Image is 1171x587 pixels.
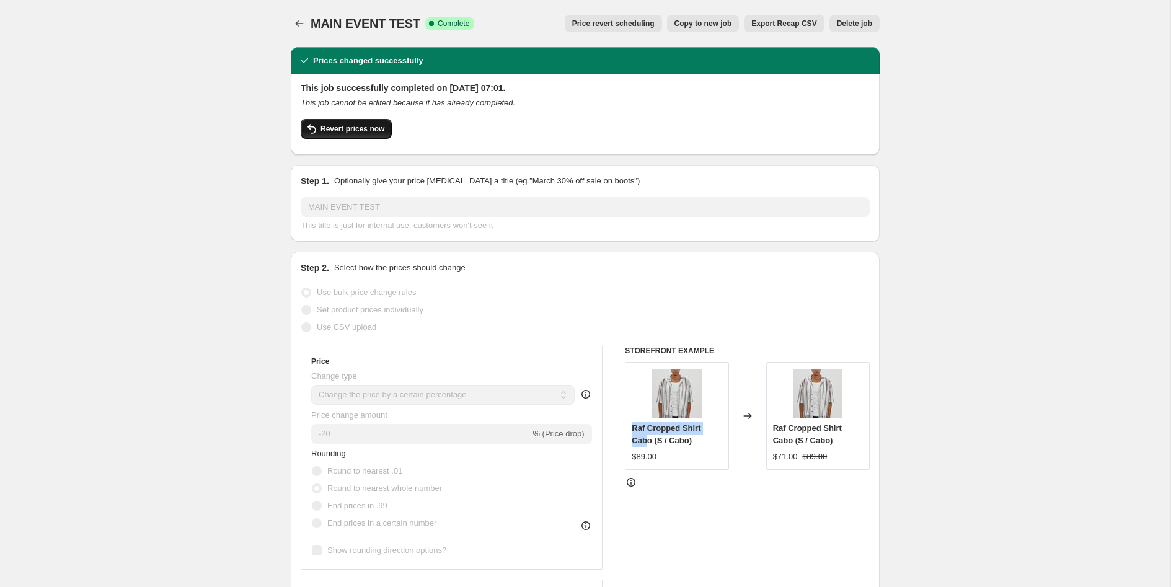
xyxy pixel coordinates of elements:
[311,17,420,30] span: MAIN EVENT TEST
[652,369,702,418] img: 20240303_MartenAscenzo_BronzeSnake_MensEcommerce_03729598_80x.jpg
[327,501,387,510] span: End prices in .99
[773,451,798,463] div: $71.00
[301,98,515,107] i: This job cannot be edited because it has already completed.
[793,369,842,418] img: 20240303_MartenAscenzo_BronzeSnake_MensEcommerce_03729598_80x.jpg
[311,410,387,420] span: Price change amount
[837,19,872,29] span: Delete job
[751,19,816,29] span: Export Recap CSV
[744,15,824,32] button: Export Recap CSV
[320,124,384,134] span: Revert prices now
[829,15,880,32] button: Delete job
[632,423,700,445] span: Raf Cropped Shirt Cabo (S / Cabo)
[674,19,732,29] span: Copy to new job
[802,451,827,463] strike: $89.00
[438,19,469,29] span: Complete
[327,545,446,555] span: Show rounding direction options?
[301,82,870,94] h2: This job successfully completed on [DATE] 07:01.
[301,175,329,187] h2: Step 1.
[327,466,402,475] span: Round to nearest .01
[327,483,442,493] span: Round to nearest whole number
[572,19,655,29] span: Price revert scheduling
[667,15,740,32] button: Copy to new job
[291,15,308,32] button: Price change jobs
[580,388,592,400] div: help
[311,356,329,366] h3: Price
[565,15,662,32] button: Price revert scheduling
[313,55,423,67] h2: Prices changed successfully
[311,371,357,381] span: Change type
[301,262,329,274] h2: Step 2.
[317,288,416,297] span: Use bulk price change rules
[317,322,376,332] span: Use CSV upload
[311,449,346,458] span: Rounding
[311,424,530,444] input: -15
[301,221,493,230] span: This title is just for internal use, customers won't see it
[334,262,466,274] p: Select how the prices should change
[773,423,842,445] span: Raf Cropped Shirt Cabo (S / Cabo)
[301,197,870,217] input: 30% off holiday sale
[632,451,656,463] div: $89.00
[334,175,640,187] p: Optionally give your price [MEDICAL_DATA] a title (eg "March 30% off sale on boots")
[532,429,584,438] span: % (Price drop)
[625,346,870,356] h6: STOREFRONT EXAMPLE
[301,119,392,139] button: Revert prices now
[327,518,436,527] span: End prices in a certain number
[317,305,423,314] span: Set product prices individually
